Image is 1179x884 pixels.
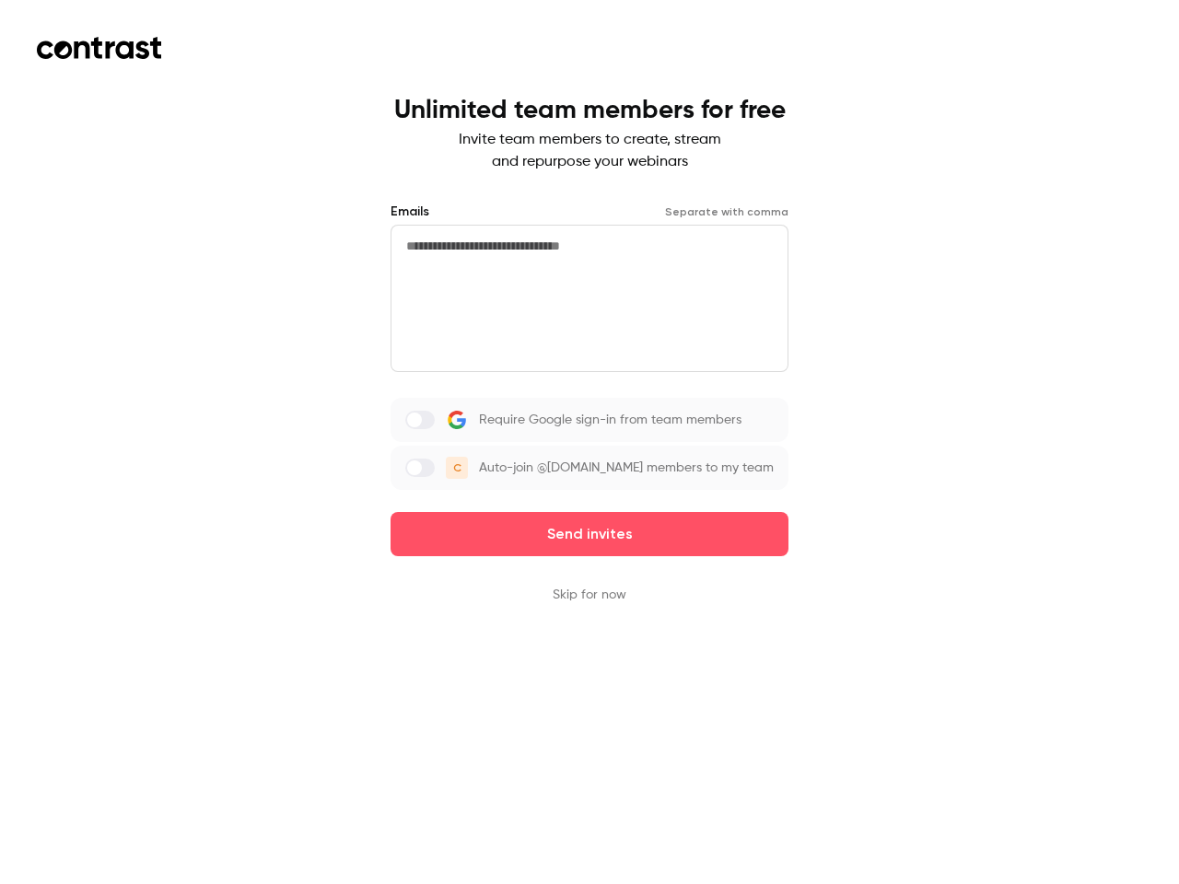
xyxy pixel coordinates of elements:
label: Emails [391,203,429,221]
label: Auto-join @[DOMAIN_NAME] members to my team [391,446,788,490]
h1: Unlimited team members for free [394,96,786,125]
p: Separate with comma [665,204,788,219]
label: Require Google sign-in from team members [391,398,788,442]
button: Skip for now [553,586,626,604]
button: Send invites [391,512,788,556]
span: C [453,459,461,476]
p: Invite team members to create, stream and repurpose your webinars [394,129,786,173]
